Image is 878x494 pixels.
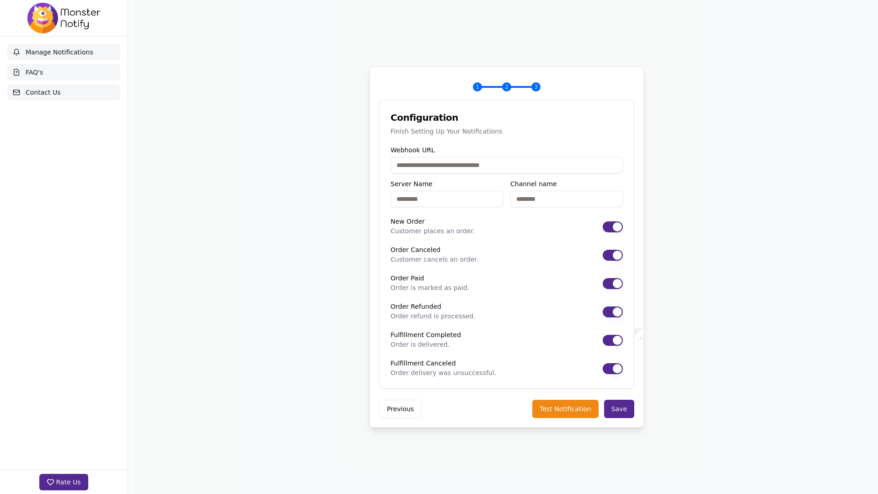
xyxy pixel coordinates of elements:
[391,255,478,264] p: Customer cancels an order.
[391,246,440,253] label: Order Canceled
[604,400,634,418] button: Save
[510,180,557,188] label: Channel name
[391,127,623,136] p: Finish Setting Up Your Notifications
[391,368,496,377] p: Order delivery was unsuccessful.
[7,64,120,81] a: FAQ's
[27,3,101,33] img: MonsterBarIcon.png
[532,400,598,418] button: Test Notification
[391,226,475,236] p: Customer places an order.
[379,400,422,418] button: Previous
[391,283,469,292] p: Order is marked as paid.
[391,111,623,124] h3: Configuration
[39,474,88,490] button: Rate Us
[7,44,120,60] a: Manage Notifications
[391,218,425,225] label: New Order
[391,360,456,367] label: Fulfillment Canceled
[391,180,433,188] label: Server Name
[391,311,476,321] p: Order refund is processed.
[391,146,435,154] label: Webhook URL
[391,331,461,338] label: Fulfillment Completed
[391,274,424,282] label: Order Paid
[391,340,461,349] p: Order is delivered.
[391,303,441,310] label: Order Refunded
[7,84,120,101] a: Contact Us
